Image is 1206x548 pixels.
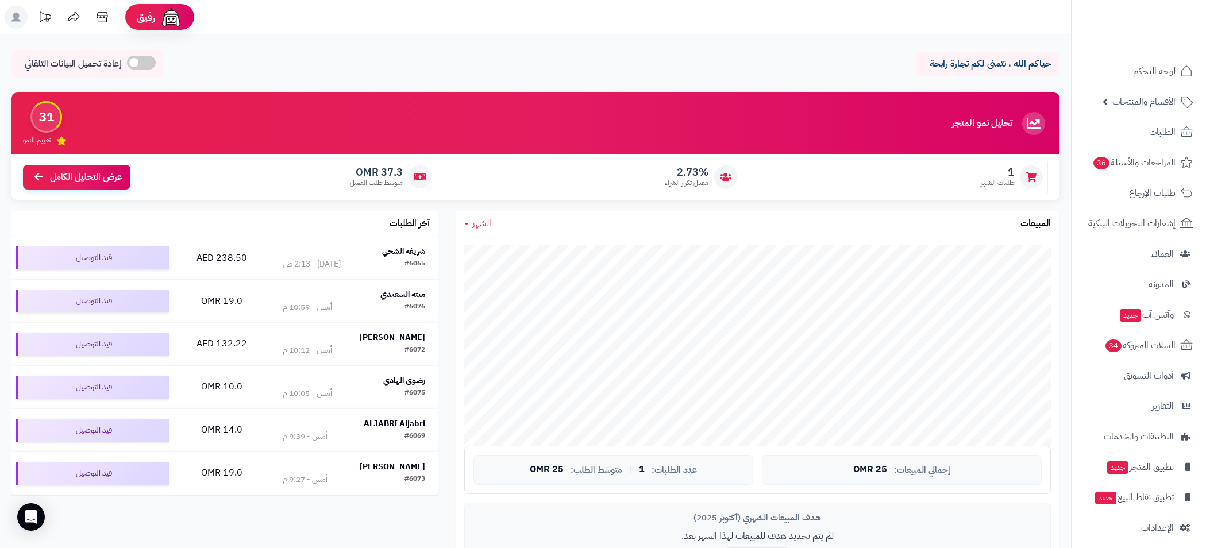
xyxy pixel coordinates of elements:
a: عرض التحليل الكامل [23,165,130,190]
strong: [PERSON_NAME] [360,331,425,344]
div: أمس - 9:39 م [283,431,327,442]
a: طلبات الإرجاع [1078,179,1199,207]
a: وآتس آبجديد [1078,301,1199,329]
p: حياكم الله ، نتمنى لكم تجارة رابحة [924,57,1051,71]
div: #6075 [404,388,425,399]
span: الشهر [472,217,491,230]
div: قيد التوصيل [16,462,169,485]
span: متوسط طلب العميل [350,178,403,188]
span: 25 OMR [530,465,564,475]
span: 34 [1105,339,1122,352]
h3: المبيعات [1020,219,1051,229]
div: Open Intercom Messenger [17,503,45,531]
div: #6072 [404,345,425,356]
span: العملاء [1151,246,1174,262]
span: الإعدادات [1141,520,1174,536]
span: معدل تكرار الشراء [665,178,708,188]
div: هدف المبيعات الشهري (أكتوبر 2025) [473,512,1042,524]
span: طلبات الشهر [981,178,1014,188]
strong: [PERSON_NAME] [360,461,425,473]
div: أمس - 10:05 م [283,388,332,399]
div: قيد التوصيل [16,246,169,269]
div: قيد التوصيل [16,333,169,356]
span: جديد [1107,461,1128,474]
span: أدوات التسويق [1124,368,1174,384]
div: قيد التوصيل [16,290,169,312]
a: أدوات التسويق [1078,362,1199,389]
span: إجمالي المبيعات: [894,465,950,475]
div: قيد التوصيل [16,376,169,399]
td: 19.0 OMR [174,452,269,495]
span: تطبيق نقاط البيع [1094,489,1174,505]
span: 36 [1093,157,1109,169]
a: الطلبات [1078,118,1199,146]
a: المدونة [1078,271,1199,298]
span: جديد [1120,309,1141,322]
p: لم يتم تحديد هدف للمبيعات لهذا الشهر بعد. [473,530,1042,543]
span: وآتس آب [1119,307,1174,323]
div: قيد التوصيل [16,419,169,442]
span: إشعارات التحويلات البنكية [1088,215,1176,231]
div: أمس - 10:59 م [283,302,332,313]
a: الإعدادات [1078,514,1199,542]
span: تقييم النمو [23,136,51,145]
span: 1 [981,166,1014,179]
span: تطبيق المتجر [1106,459,1174,475]
span: رفيق [137,10,155,24]
a: السلات المتروكة34 [1078,331,1199,359]
div: #6069 [404,431,425,442]
h3: تحليل نمو المتجر [952,118,1012,129]
span: الطلبات [1149,124,1176,140]
div: أمس - 9:27 م [283,474,327,485]
td: 132.22 AED [174,323,269,365]
span: إعادة تحميل البيانات التلقائي [25,57,121,71]
div: #6073 [404,474,425,485]
a: المراجعات والأسئلة36 [1078,149,1199,176]
a: العملاء [1078,240,1199,268]
td: 19.0 OMR [174,280,269,322]
a: تطبيق نقاط البيعجديد [1078,484,1199,511]
div: [DATE] - 2:13 ص [283,258,341,270]
div: #6076 [404,302,425,313]
span: المدونة [1149,276,1174,292]
strong: ميثه السعيدي [380,288,425,300]
strong: شريفة الشحي [382,245,425,257]
span: التطبيقات والخدمات [1104,429,1174,445]
span: 37.3 OMR [350,166,403,179]
span: طلبات الإرجاع [1129,185,1176,201]
td: 238.50 AED [174,237,269,279]
span: عدد الطلبات: [652,465,697,475]
span: 25 OMR [853,465,887,475]
strong: رضوى الهادي [383,375,425,387]
span: الأقسام والمنتجات [1112,94,1176,110]
strong: ALJABRI Aljabri [364,418,425,430]
td: 14.0 OMR [174,409,269,451]
td: 10.0 OMR [174,366,269,408]
span: المراجعات والأسئلة [1092,155,1176,171]
span: متوسط الطلب: [571,465,622,475]
span: عرض التحليل الكامل [50,171,122,184]
span: 1 [639,465,645,475]
div: #6065 [404,258,425,270]
a: إشعارات التحويلات البنكية [1078,210,1199,237]
div: أمس - 10:12 م [283,345,332,356]
a: تطبيق المتجرجديد [1078,453,1199,481]
span: | [629,465,632,474]
span: السلات المتروكة [1104,337,1176,353]
img: ai-face.png [160,6,183,29]
span: التقارير [1152,398,1174,414]
h3: آخر الطلبات [390,219,430,229]
a: التقارير [1078,392,1199,420]
a: لوحة التحكم [1078,57,1199,85]
span: 2.73% [665,166,708,179]
a: الشهر [464,217,491,230]
span: لوحة التحكم [1133,63,1176,79]
a: تحديثات المنصة [30,6,59,32]
span: جديد [1095,492,1116,504]
a: التطبيقات والخدمات [1078,423,1199,450]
